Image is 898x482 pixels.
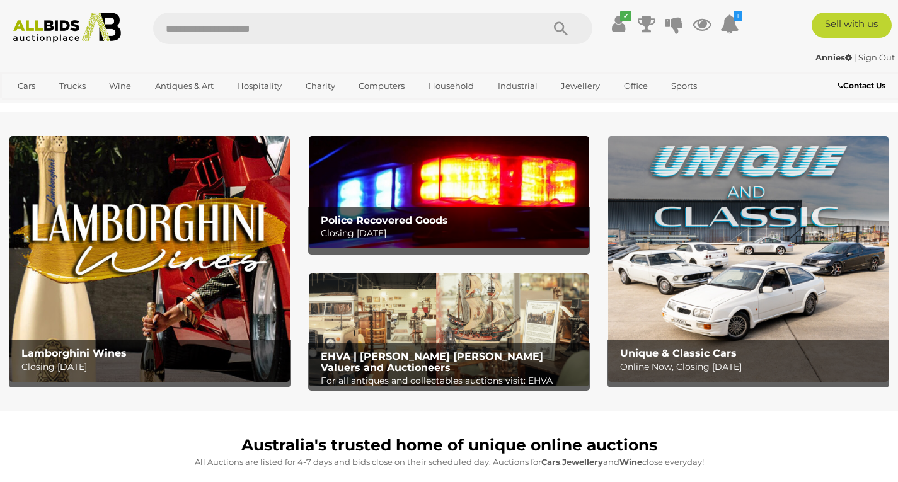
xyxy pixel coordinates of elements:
a: Cars [9,76,43,96]
a: Sign Out [858,52,895,62]
a: 1 [720,13,739,35]
a: EHVA | Evans Hastings Valuers and Auctioneers EHVA | [PERSON_NAME] [PERSON_NAME] Valuers and Auct... [309,273,589,386]
strong: Wine [619,457,642,467]
p: All Auctions are listed for 4-7 days and bids close on their scheduled day. Auctions for , and cl... [16,455,882,469]
a: Annies [815,52,854,62]
img: Police Recovered Goods [309,136,589,248]
a: Office [616,76,656,96]
a: Lamborghini Wines Lamborghini Wines Closing [DATE] [9,136,290,382]
a: Charity [297,76,343,96]
i: 1 [734,11,742,21]
a: Jewellery [553,76,608,96]
strong: Cars [541,457,560,467]
a: Computers [350,76,413,96]
a: Contact Us [838,79,889,93]
b: Contact Us [838,81,885,90]
button: Search [529,13,592,44]
strong: Jewellery [562,457,603,467]
strong: Annies [815,52,852,62]
a: ✔ [609,13,628,35]
a: [GEOGRAPHIC_DATA] [9,96,115,117]
a: Wine [101,76,139,96]
img: Unique & Classic Cars [608,136,889,382]
a: Unique & Classic Cars Unique & Classic Cars Online Now, Closing [DATE] [608,136,889,382]
a: Antiques & Art [147,76,222,96]
a: Industrial [490,76,546,96]
a: Sell with us [812,13,892,38]
b: Lamborghini Wines [21,347,127,359]
b: Police Recovered Goods [321,214,448,226]
p: Online Now, Closing [DATE] [620,359,883,375]
p: Closing [DATE] [321,226,584,241]
img: EHVA | Evans Hastings Valuers and Auctioneers [309,273,589,386]
a: Sports [663,76,705,96]
a: Household [420,76,482,96]
b: EHVA | [PERSON_NAME] [PERSON_NAME] Valuers and Auctioneers [321,350,543,374]
img: Allbids.com.au [7,13,127,43]
i: ✔ [620,11,631,21]
b: Unique & Classic Cars [620,347,737,359]
a: Hospitality [229,76,290,96]
p: Closing [DATE] [21,359,284,375]
a: Police Recovered Goods Police Recovered Goods Closing [DATE] [309,136,589,248]
span: | [854,52,856,62]
img: Lamborghini Wines [9,136,290,382]
a: Trucks [51,76,94,96]
p: For all antiques and collectables auctions visit: EHVA [321,373,584,389]
h1: Australia's trusted home of unique online auctions [16,437,882,454]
